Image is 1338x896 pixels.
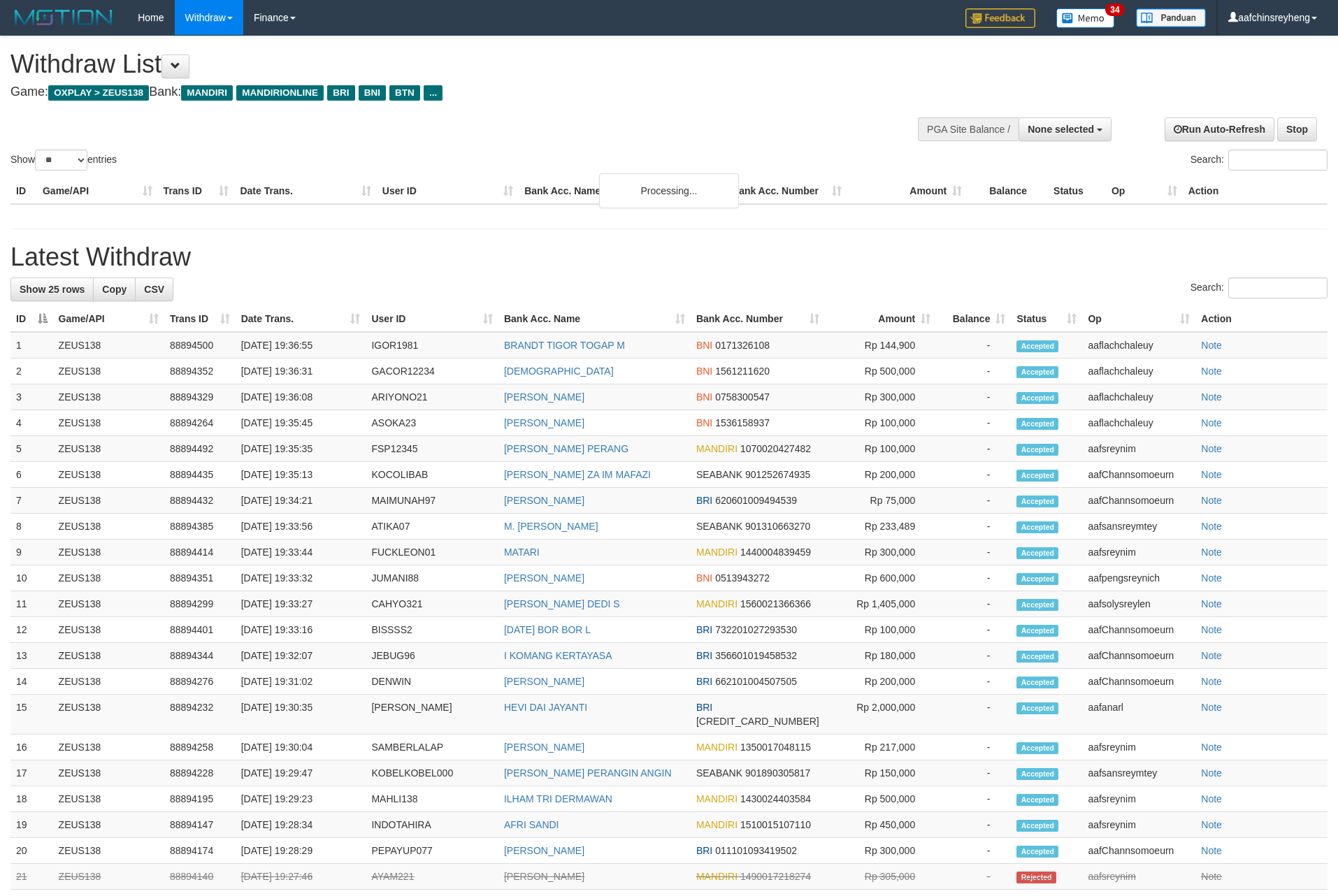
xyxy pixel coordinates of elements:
td: FUCKLEON01 [366,540,498,565]
img: Feedback.jpg [965,8,1035,28]
td: 88894195 [164,786,236,812]
a: [PERSON_NAME] [504,676,584,687]
span: BTN [389,85,420,101]
td: Rp 233,489 [825,514,936,540]
span: Copy 0758300547 to clipboard [715,391,770,403]
td: Rp 200,000 [825,462,936,488]
td: ZEUS138 [53,760,164,786]
td: ZEUS138 [53,643,164,669]
span: Copy 901252674935 to clipboard [745,469,810,480]
a: Note [1201,340,1222,351]
div: PGA Site Balance / [918,117,1019,141]
th: Bank Acc. Number: activate to sort column ascending [691,306,825,332]
td: ZEUS138 [53,436,164,462]
td: 11 [10,591,53,617]
td: Rp 100,000 [825,617,936,643]
td: 88894435 [164,462,236,488]
span: Copy [102,284,127,295]
td: ZEUS138 [53,540,164,565]
td: ZEUS138 [53,695,164,735]
td: 12 [10,617,53,643]
span: Copy 1560021366366 to clipboard [740,598,811,609]
a: [PERSON_NAME] PERANGIN ANGIN [504,767,672,779]
td: ZEUS138 [53,786,164,812]
a: BRANDT TIGOR TOGAP M [504,340,625,351]
span: MANDIRI [696,443,738,454]
td: 88894414 [164,540,236,565]
span: SEABANK [696,521,742,532]
td: DENWIN [366,669,498,695]
a: Note [1201,650,1222,661]
span: Copy 901310663270 to clipboard [745,521,810,532]
span: Accepted [1016,392,1058,404]
td: [DATE] 19:36:08 [236,384,366,410]
td: ZEUS138 [53,384,164,410]
span: Show 25 rows [20,284,85,295]
td: [DATE] 19:30:04 [236,735,366,760]
span: BRI [696,624,712,635]
td: Rp 100,000 [825,410,936,436]
a: Note [1201,676,1222,687]
a: Note [1201,702,1222,713]
td: Rp 144,900 [825,332,936,359]
td: KOBELKOBEL000 [366,760,498,786]
a: [PERSON_NAME] [504,845,584,856]
span: BNI [696,572,712,584]
td: ZEUS138 [53,410,164,436]
td: ZEUS138 [53,514,164,540]
th: Date Trans.: activate to sort column ascending [236,306,366,332]
td: 7 [10,488,53,514]
input: Search: [1228,150,1328,171]
span: BRI [327,85,354,101]
td: aafsreynim [1082,436,1195,462]
td: 88894500 [164,332,236,359]
a: Note [1201,391,1222,403]
th: User ID [377,178,519,204]
td: 14 [10,669,53,695]
a: Note [1201,742,1222,753]
td: ZEUS138 [53,359,164,384]
th: Bank Acc. Name: activate to sort column ascending [498,306,691,332]
td: aafsolysreylen [1082,591,1195,617]
td: ARIYONO21 [366,384,498,410]
span: BNI [359,85,386,101]
td: 3 [10,384,53,410]
td: 88894299 [164,591,236,617]
td: 88894276 [164,669,236,695]
span: BRI [696,676,712,687]
td: - [936,669,1011,695]
th: ID: activate to sort column descending [10,306,53,332]
span: SEABANK [696,767,742,779]
td: - [936,540,1011,565]
td: aafanarl [1082,695,1195,735]
td: Rp 100,000 [825,436,936,462]
img: panduan.png [1136,8,1206,27]
td: ZEUS138 [53,488,164,514]
span: Accepted [1016,794,1058,806]
td: 88894264 [164,410,236,436]
span: Copy 901890305817 to clipboard [745,767,810,779]
td: aafsansreymtey [1082,514,1195,540]
td: Rp 200,000 [825,669,936,695]
span: BRI [696,495,712,506]
td: 88894432 [164,488,236,514]
td: aafpengsreynich [1082,565,1195,591]
td: [DATE] 19:33:16 [236,617,366,643]
td: - [936,591,1011,617]
td: 9 [10,540,53,565]
td: 8 [10,514,53,540]
a: [PERSON_NAME] [504,871,584,882]
td: Rp 500,000 [825,359,936,384]
span: SEABANK [696,469,742,480]
td: GACOR12234 [366,359,498,384]
a: I KOMANG KERTAYASA [504,650,612,661]
a: Note [1201,443,1222,454]
td: 88894232 [164,695,236,735]
td: MAHLI138 [366,786,498,812]
td: - [936,643,1011,669]
td: [DATE] 19:30:35 [236,695,366,735]
td: 19 [10,812,53,838]
td: 88894351 [164,565,236,591]
span: Copy 1070020427482 to clipboard [740,443,811,454]
td: 88894344 [164,643,236,669]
